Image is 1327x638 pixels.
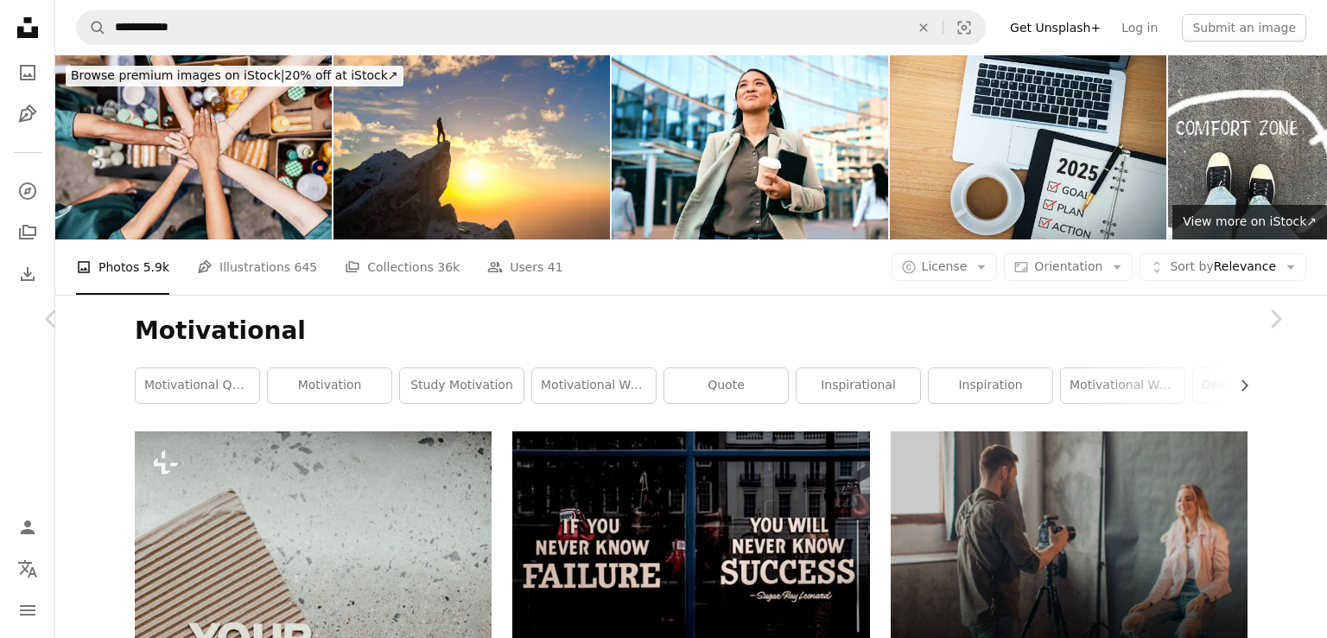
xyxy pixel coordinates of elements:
span: 36k [437,258,460,277]
a: Explore [10,174,45,208]
img: Person standing on mountain top at sunrise looking at sky symbolizing success motivation ambition... [333,55,610,239]
a: Collections 36k [345,239,460,295]
h1: Motivational [135,316,1248,347]
span: Sort by [1170,259,1213,273]
a: inspiration [929,368,1052,403]
span: View more on iStock ↗ [1183,214,1317,228]
span: 20% off at iStock ↗ [71,68,398,82]
span: License [922,259,968,273]
button: Submit an image [1182,14,1306,41]
span: Orientation [1034,259,1102,273]
a: motivational wallpapers [1061,368,1184,403]
a: Next [1223,236,1327,402]
a: Get Unsplash+ [1000,14,1111,41]
a: Collections [10,215,45,250]
img: 2025 new year resolutions on notepad with coffee and laptop [890,55,1166,239]
button: Visual search [943,11,985,44]
a: text [512,538,869,553]
a: Photos [10,55,45,90]
a: motivational wallpaper [532,368,656,403]
button: Sort byRelevance [1140,253,1306,281]
button: Clear [905,11,943,44]
a: desktop wallpaper [1193,368,1317,403]
a: inspirational [797,368,920,403]
span: Browse premium images on iStock | [71,68,284,82]
button: Search Unsplash [77,11,106,44]
a: Illustrations 645 [197,239,317,295]
button: Menu [10,593,45,628]
a: Illustrations [10,97,45,131]
a: Browse premium images on iStock|20% off at iStock↗ [55,55,414,97]
a: View more on iStock↗ [1172,205,1327,239]
button: License [892,253,998,281]
span: Relevance [1170,258,1276,276]
a: Log in / Sign up [10,510,45,545]
span: 41 [548,258,563,277]
span: 645 [295,258,318,277]
a: motivational quotes [136,368,259,403]
a: Users 41 [487,239,563,295]
a: Log in [1111,14,1168,41]
form: Find visuals sitewide [76,10,986,45]
img: Close-up of volunteers with hands stacked during donation event outdoors [55,55,332,239]
button: Language [10,552,45,586]
a: quote [664,368,788,403]
img: Confident Businesswoman Walking with Coffee Outside Modern Office Building [612,55,888,239]
button: Orientation [1004,253,1133,281]
a: motivation [268,368,391,403]
a: study motivation [400,368,524,403]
